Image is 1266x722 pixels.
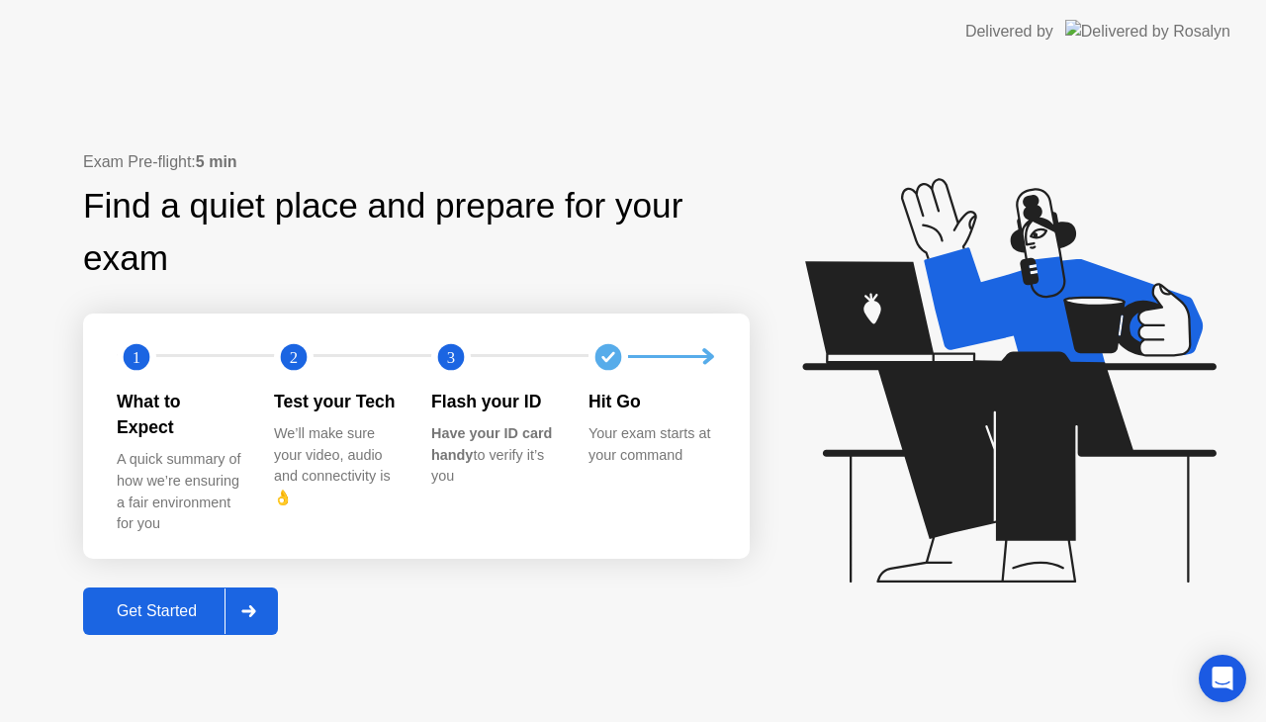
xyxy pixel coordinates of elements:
div: Open Intercom Messenger [1199,655,1246,702]
div: Get Started [89,602,225,620]
text: 1 [133,347,140,366]
div: Exam Pre-flight: [83,150,750,174]
div: Test your Tech [274,389,400,414]
div: A quick summary of how we’re ensuring a fair environment for you [117,449,242,534]
div: We’ll make sure your video, audio and connectivity is 👌 [274,423,400,508]
div: Find a quiet place and prepare for your exam [83,180,750,285]
div: Your exam starts at your command [588,423,714,466]
div: Delivered by [965,20,1053,44]
button: Get Started [83,587,278,635]
b: 5 min [196,153,237,170]
text: 3 [447,347,455,366]
div: Flash your ID [431,389,557,414]
div: Hit Go [588,389,714,414]
div: to verify it’s you [431,423,557,488]
div: What to Expect [117,389,242,441]
img: Delivered by Rosalyn [1065,20,1230,43]
text: 2 [290,347,298,366]
b: Have your ID card handy [431,425,552,463]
